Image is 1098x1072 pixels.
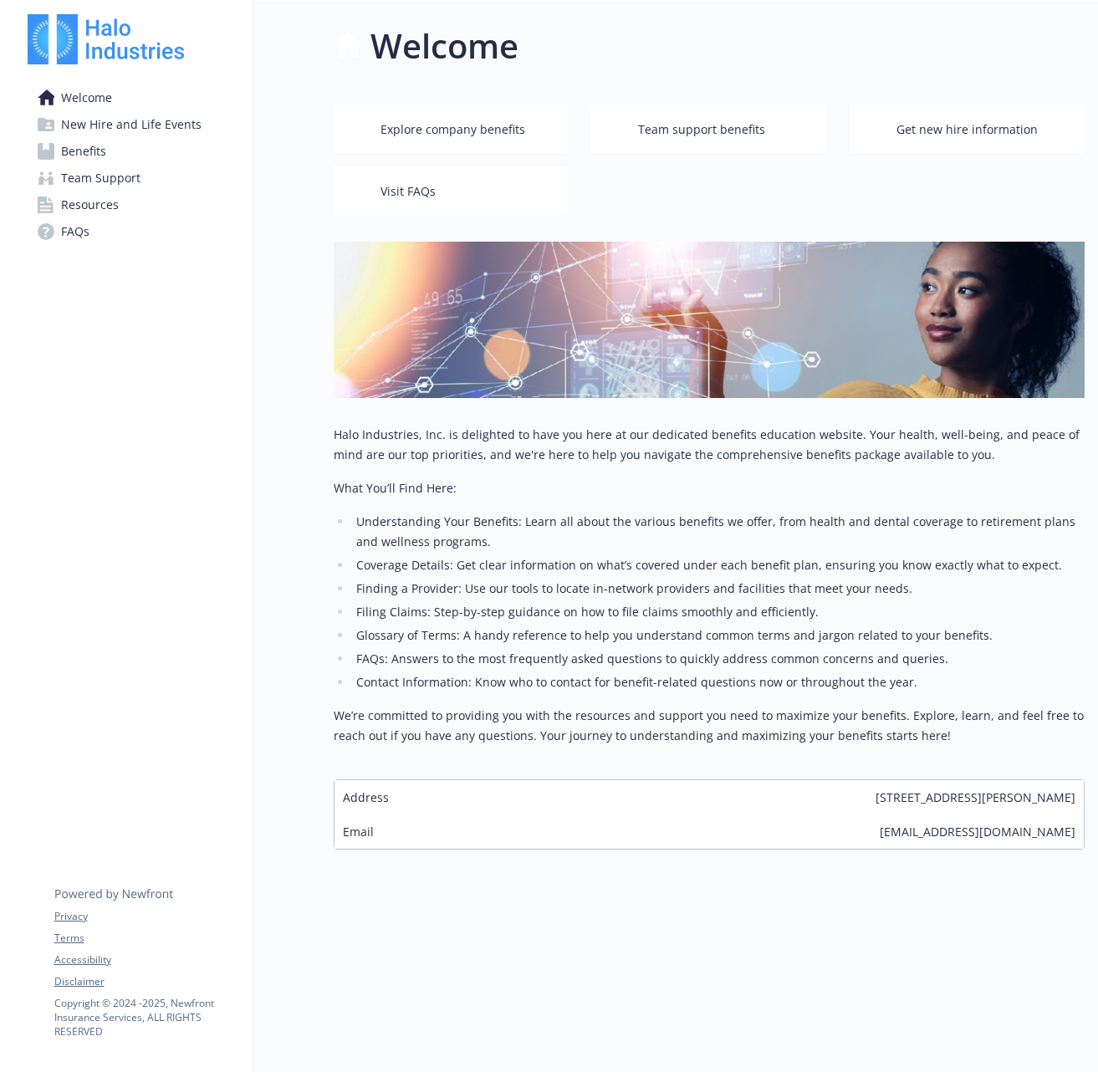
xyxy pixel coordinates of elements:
li: Filing Claims: Step-by-step guidance on how to file claims smoothly and efficiently. [352,602,1085,622]
a: Privacy [54,909,238,924]
a: Resources [28,191,239,218]
span: Explore company benefits [380,114,525,145]
li: Coverage Details: Get clear information on what’s covered under each benefit plan, ensuring you k... [352,555,1085,575]
li: Understanding Your Benefits: Learn all about the various benefits we offer, from health and denta... [352,512,1085,552]
a: New Hire and Life Events [28,111,239,138]
a: Accessibility [54,952,238,967]
button: Visit FAQs [334,166,569,215]
li: Finding a Provider: Use our tools to locate in-network providers and facilities that meet your ne... [352,579,1085,599]
span: [EMAIL_ADDRESS][DOMAIN_NAME] [880,823,1075,840]
a: FAQs [28,218,239,245]
a: Terms [54,931,238,946]
span: Welcome [61,84,112,111]
span: FAQs [61,218,89,245]
span: New Hire and Life Events [61,111,202,138]
span: Visit FAQs [380,176,436,207]
span: Team support benefits [638,114,765,145]
li: Contact Information: Know who to contact for benefit-related questions now or throughout the year. [352,672,1085,692]
button: Team support benefits [591,105,826,153]
p: Copyright © 2024 - 2025 , Newfront Insurance Services, ALL RIGHTS RESERVED [54,996,238,1039]
img: overview page banner [334,242,1085,398]
span: Resources [61,191,119,218]
p: What You’ll Find Here: [334,478,1085,498]
button: Get new hire information [850,105,1085,153]
span: Get new hire information [896,114,1038,145]
a: Team Support [28,165,239,191]
a: Benefits [28,138,239,165]
span: Team Support [61,165,140,191]
a: Disclaimer [54,974,238,989]
span: [STREET_ADDRESS][PERSON_NAME] [876,789,1075,806]
span: Benefits [61,138,106,165]
button: Explore company benefits [334,105,569,153]
li: Glossary of Terms: A handy reference to help you understand common terms and jargon related to yo... [352,625,1085,646]
h1: Welcome [370,21,518,71]
a: Welcome [28,84,239,111]
span: Email [343,823,374,840]
p: Halo Industries, Inc. is delighted to have you here at our dedicated benefits education website. ... [334,425,1085,465]
p: We’re committed to providing you with the resources and support you need to maximize your benefit... [334,706,1085,746]
span: Address [343,789,389,806]
li: FAQs: Answers to the most frequently asked questions to quickly address common concerns and queries. [352,649,1085,669]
